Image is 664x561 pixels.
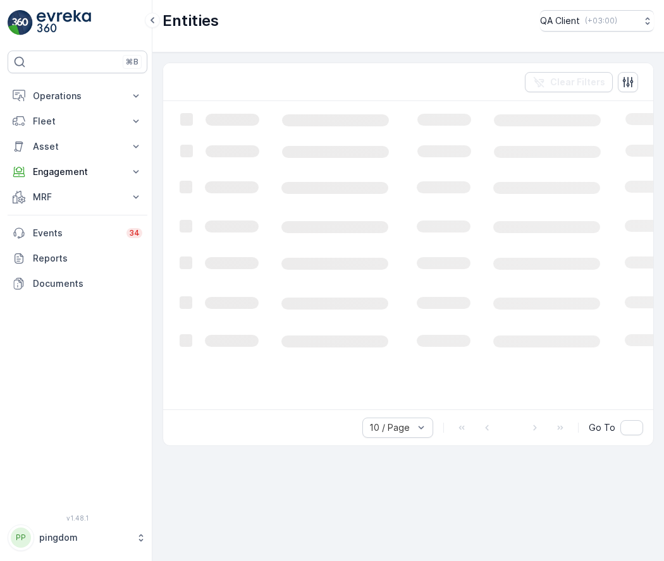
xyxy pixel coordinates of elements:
a: Events34 [8,220,147,246]
button: MRF [8,184,147,210]
a: Documents [8,271,147,296]
img: logo [8,10,33,35]
p: pingdom [39,531,130,544]
p: 34 [129,228,140,238]
button: Operations [8,83,147,109]
p: Asset [33,140,122,153]
p: ⌘B [126,57,138,67]
img: logo_light-DOdMpM7g.png [37,10,91,35]
a: Reports [8,246,147,271]
p: Documents [33,277,142,290]
button: Clear Filters [525,72,613,92]
span: v 1.48.1 [8,514,147,522]
p: Engagement [33,166,122,178]
p: Clear Filters [550,76,605,88]
p: Entities [163,11,219,31]
p: QA Client [540,15,580,27]
p: Reports [33,252,142,265]
button: Engagement [8,159,147,184]
p: MRF [33,191,122,203]
p: Events [33,227,119,239]
button: QA Client(+03:00) [540,10,654,32]
p: Fleet [33,115,122,128]
button: Fleet [8,109,147,134]
p: Operations [33,90,122,102]
button: Asset [8,134,147,159]
span: Go To [589,421,615,434]
button: PPpingdom [8,524,147,551]
div: PP [11,528,31,548]
p: ( +03:00 ) [585,16,617,26]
